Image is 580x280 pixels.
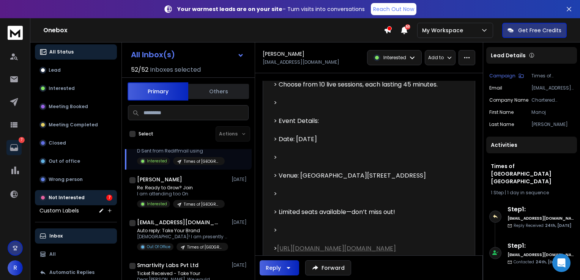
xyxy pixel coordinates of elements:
[131,51,175,58] h1: All Inbox(s)
[260,260,299,275] button: Reply
[49,122,98,128] p: Meeting Completed
[49,140,66,146] p: Closed
[232,219,249,225] p: [DATE]
[49,158,80,164] p: Out of office
[137,228,228,234] p: Auto reply: Take Your Brand
[49,176,83,182] p: Wrong person
[514,259,562,265] p: Contacted
[137,176,182,183] h1: [PERSON_NAME]
[137,271,228,277] p: Ticket Received - Take Your
[405,24,410,30] span: 50
[39,207,79,214] h3: Custom Labels
[8,260,23,275] button: R
[507,241,574,250] h6: Step 1 :
[131,65,148,74] span: 52 / 52
[277,244,396,253] a: [URL][DOMAIN_NAME][DOMAIN_NAME]
[545,223,571,228] span: 24th, [DATE]
[232,262,249,268] p: [DATE]
[531,109,574,115] p: Manoj
[486,137,577,153] div: Activities
[35,172,117,187] button: Wrong person
[150,65,201,74] h3: Inboxes selected
[491,52,526,59] p: Lead Details
[507,189,549,196] span: 1 day in sequence
[35,135,117,151] button: Closed
[49,233,63,239] p: Inbox
[373,5,414,13] p: Reach Out Now
[491,162,572,185] h1: Times of [GEOGRAPHIC_DATA] [GEOGRAPHIC_DATA]
[35,117,117,132] button: Meeting Completed
[147,244,170,250] p: Out Of Office
[106,195,112,201] div: 7
[187,244,224,250] p: Times of [GEOGRAPHIC_DATA] [GEOGRAPHIC_DATA]
[137,148,225,154] p: D Sent from Rediffmail using
[263,59,339,65] p: [EMAIL_ADDRESS][DOMAIN_NAME]
[489,97,528,103] p: Company Name
[147,158,167,164] p: Interested
[125,47,250,62] button: All Inbox(s)
[518,27,561,34] p: Get Free Credits
[35,81,117,96] button: Interested
[531,73,574,79] p: Times of [GEOGRAPHIC_DATA] [GEOGRAPHIC_DATA]
[263,50,304,58] h1: [PERSON_NAME]
[428,55,444,61] p: Add to
[147,201,167,207] p: Interested
[35,228,117,244] button: Inbox
[489,73,515,79] p: Campaign
[507,252,574,258] h6: [EMAIL_ADDRESS][DOMAIN_NAME]
[188,83,249,100] button: Others
[49,85,75,91] p: Interested
[35,154,117,169] button: Out of office
[507,216,574,221] h6: [EMAIL_ADDRESS][DOMAIN_NAME]
[184,159,220,164] p: Times of [GEOGRAPHIC_DATA] [GEOGRAPHIC_DATA]
[35,265,117,280] button: Automatic Replies
[43,26,384,35] h1: Onebox
[137,185,225,191] p: Re: Ready to Grow? Join
[35,190,117,205] button: Not Interested7
[514,223,571,228] p: Reply Received
[489,85,502,91] p: Email
[531,121,574,127] p: [PERSON_NAME]
[49,251,56,257] p: All
[137,191,225,197] p: I am attending too On
[489,121,514,127] p: Last Name
[49,269,95,275] p: Automatic Replies
[49,195,85,201] p: Not Interested
[49,104,88,110] p: Meeting Booked
[531,85,574,91] p: [EMAIL_ADDRESS][DOMAIN_NAME]
[489,73,524,79] button: Campaign
[35,63,117,78] button: Lead
[502,23,567,38] button: Get Free Credits
[552,254,571,272] div: Open Intercom Messenger
[139,131,153,137] label: Select
[489,109,514,115] p: First Name
[371,3,416,15] a: Reach Out Now
[35,247,117,262] button: All
[6,140,22,155] a: 7
[305,260,351,275] button: Forward
[137,261,199,269] h1: Smartivity Labs Pvt Ltd
[536,259,562,265] span: 24th, [DATE]
[177,5,365,13] p: – Turn visits into conversations
[422,27,466,34] p: My Workspace
[137,234,228,240] p: [DEMOGRAPHIC_DATA]! I am presently not
[49,49,74,55] p: All Status
[177,5,282,13] strong: Your warmest leads are on your site
[35,44,117,60] button: All Status
[19,137,25,143] p: 7
[35,99,117,114] button: Meeting Booked
[184,201,220,207] p: Times of [GEOGRAPHIC_DATA] [GEOGRAPHIC_DATA]
[128,82,188,101] button: Primary
[531,97,574,103] p: Chartered Engineer and Valuer Services
[507,205,574,214] h6: Step 1 :
[232,176,249,182] p: [DATE]
[491,189,504,196] span: 1 Step
[491,190,572,196] div: |
[137,219,221,226] h1: [EMAIL_ADDRESS][DOMAIN_NAME]
[49,67,61,73] p: Lead
[383,55,406,61] p: Interested
[8,26,23,40] img: logo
